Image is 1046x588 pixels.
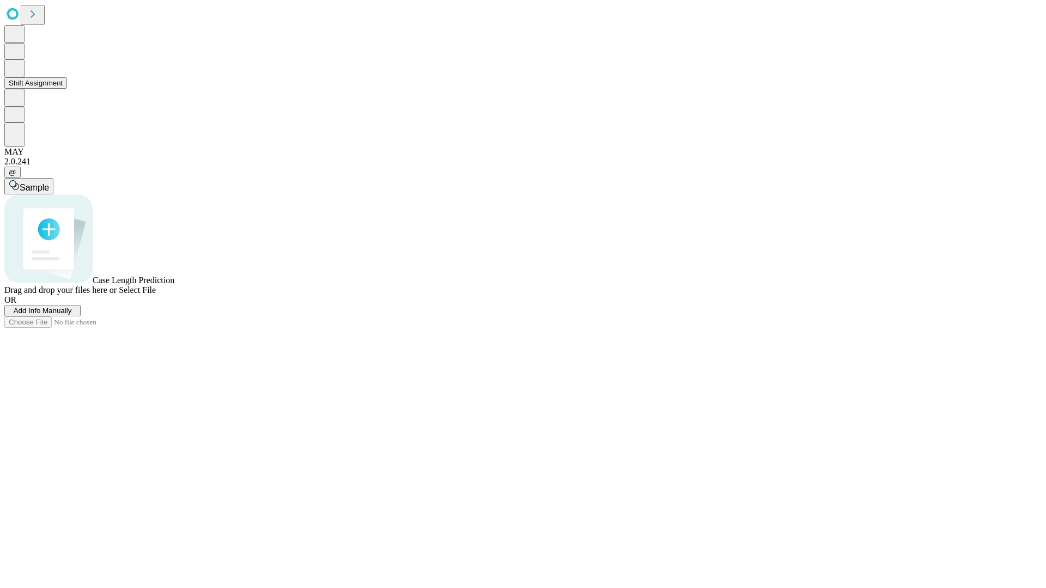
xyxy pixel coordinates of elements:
[4,167,21,178] button: @
[4,157,1042,167] div: 2.0.241
[4,295,16,304] span: OR
[20,183,49,192] span: Sample
[14,307,72,315] span: Add Info Manually
[4,178,53,194] button: Sample
[4,285,117,295] span: Drag and drop your files here or
[4,147,1042,157] div: MAY
[9,168,16,176] span: @
[4,77,67,89] button: Shift Assignment
[93,275,174,285] span: Case Length Prediction
[4,305,81,316] button: Add Info Manually
[119,285,156,295] span: Select File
